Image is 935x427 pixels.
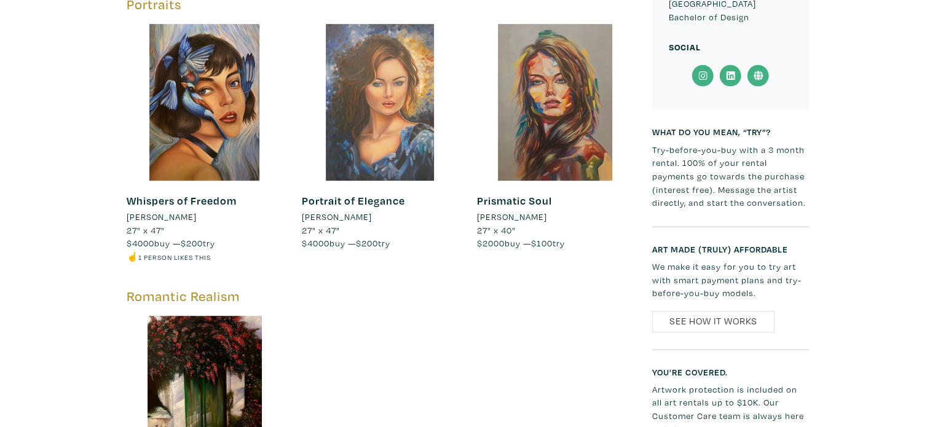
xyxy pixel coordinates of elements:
[301,237,390,249] span: buy — try
[531,237,552,249] span: $100
[652,127,809,137] h6: What do you mean, “try”?
[127,237,154,249] span: $4000
[127,250,283,264] li: ☝️
[301,237,329,249] span: $4000
[127,237,215,249] span: buy — try
[301,224,339,236] span: 27" x 47"
[476,237,564,249] span: buy — try
[127,210,283,224] a: [PERSON_NAME]
[652,311,775,332] a: See How It Works
[127,194,237,208] a: Whispers of Freedom
[301,210,371,224] li: [PERSON_NAME]
[669,41,701,53] small: Social
[476,210,546,224] li: [PERSON_NAME]
[652,244,809,254] h6: Art made (truly) affordable
[652,260,809,300] p: We make it easy for you to try art with smart payment plans and try-before-you-buy models.
[355,237,377,249] span: $200
[127,210,197,224] li: [PERSON_NAME]
[301,210,458,224] a: [PERSON_NAME]
[181,237,203,249] span: $200
[301,194,404,208] a: Portrait of Elegance
[127,288,634,305] h5: Romantic Realism
[127,224,165,236] span: 27" x 47"
[476,237,504,249] span: $2000
[652,143,809,210] p: Try-before-you-buy with a 3 month rental. 100% of your rental payments go towards the purchase (i...
[138,253,211,262] small: 1 person likes this
[652,367,809,377] h6: You’re covered.
[476,224,515,236] span: 27" x 40"
[476,210,633,224] a: [PERSON_NAME]
[476,194,551,208] a: Prismatic Soul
